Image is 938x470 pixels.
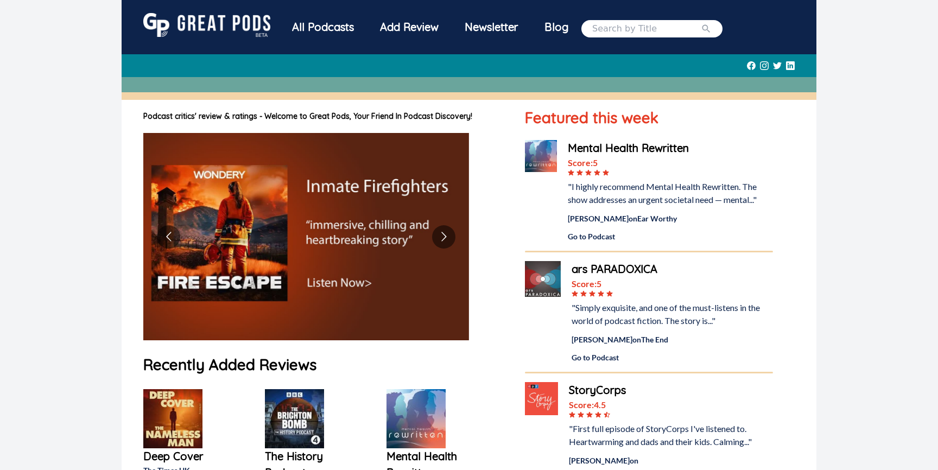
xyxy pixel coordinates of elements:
[525,140,557,172] img: Mental Health Rewritten
[569,455,773,466] div: [PERSON_NAME] on
[569,398,773,411] div: Score: 4.5
[568,180,773,206] div: "I highly recommend Mental Health Rewritten. The show addresses an urgent societal need — mental..."
[279,13,367,41] div: All Podcasts
[572,277,773,290] div: Score: 5
[525,382,558,415] img: StoryCorps
[531,13,581,41] a: Blog
[367,13,452,41] a: Add Review
[572,334,773,345] div: [PERSON_NAME] on The End
[157,225,180,249] button: Go to previous slide
[452,13,531,44] a: Newsletter
[568,140,773,156] a: Mental Health Rewritten
[143,13,270,37] img: GreatPods
[143,353,503,376] h1: Recently Added Reviews
[432,225,455,249] button: Go to next slide
[568,231,773,242] a: Go to Podcast
[572,352,773,363] a: Go to Podcast
[279,13,367,44] a: All Podcasts
[568,213,773,224] div: [PERSON_NAME] on Ear Worthy
[143,389,202,448] img: Deep Cover
[452,13,531,41] div: Newsletter
[265,389,324,448] img: The History Podcast
[568,156,773,169] div: Score: 5
[569,382,773,398] a: StoryCorps
[525,261,561,297] img: ars PARADOXICA
[143,448,230,465] a: Deep Cover
[143,111,503,122] h1: Podcast critics' review & ratings - Welcome to Great Pods, Your Friend In Podcast Discovery!
[592,22,701,35] input: Search by Title
[569,422,773,448] div: "First full episode of StoryCorps I've listened to. Heartwarming and dads and their kids. Calming...
[572,301,773,327] div: "Simply exquisite, and one of the must-listens in the world of podcast fiction. The story is..."
[143,133,469,340] img: image
[572,261,773,277] a: ars PARADOXICA
[525,106,773,129] h1: Featured this week
[386,389,446,448] img: Mental Health Rewritten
